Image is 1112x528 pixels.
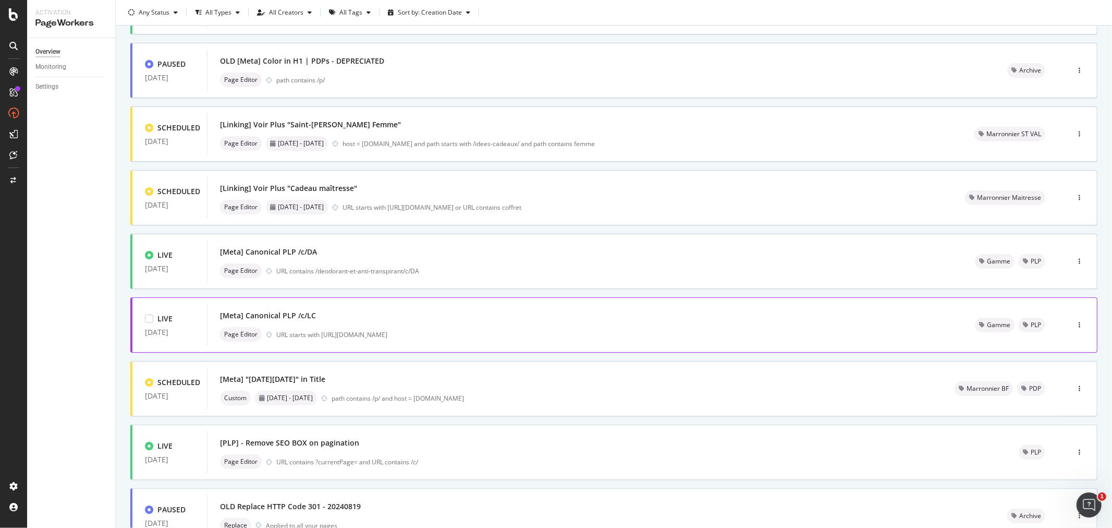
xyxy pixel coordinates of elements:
[343,203,940,212] div: URL starts with [URL][DOMAIN_NAME] or URL contains coffret
[1019,445,1045,460] div: neutral label
[220,310,316,321] div: [Meta] Canonical PLP /c/LC
[220,374,325,385] div: [Meta] "[DATE][DATE]" in Title
[266,136,328,151] div: neutral label
[339,9,362,16] div: All Tags
[145,74,194,82] div: [DATE]
[145,519,194,527] div: [DATE]
[220,73,262,87] div: neutral label
[1031,258,1041,265] span: PLP
[220,247,317,257] div: [Meta] Canonical PLP /c/DA
[220,391,251,405] div: neutral label
[224,268,258,274] span: Page Editor
[220,263,262,278] div: neutral label
[224,459,258,465] span: Page Editor
[1007,63,1045,78] div: neutral label
[220,119,401,130] div: [Linking] Voir Plus "Saint-[PERSON_NAME] Femme"
[35,46,108,57] a: Overview
[1031,449,1041,455] span: PLP
[1019,318,1045,332] div: neutral label
[224,395,247,401] span: Custom
[1098,493,1106,501] span: 1
[220,454,262,469] div: neutral label
[157,186,200,197] div: SCHEDULED
[967,386,1009,392] span: Marronnier BF
[35,46,60,57] div: Overview
[157,59,186,69] div: PAUSED
[1077,493,1102,518] iframe: Intercom live chat
[974,127,1045,141] div: neutral label
[975,318,1015,332] div: neutral label
[267,395,313,401] span: [DATE] - [DATE]
[987,322,1010,328] span: Gamme
[965,190,1045,205] div: neutral label
[157,123,200,133] div: SCHEDULED
[145,455,194,464] div: [DATE]
[955,381,1013,396] div: neutral label
[157,250,173,260] div: LIVE
[343,139,949,148] div: host = [DOMAIN_NAME] and path starts with /idees-cadeaux/ and path contains femme
[224,331,258,338] span: Page Editor
[205,9,231,16] div: All Types
[332,394,930,403] div: path contains /p/ and host = [DOMAIN_NAME]
[1017,381,1045,396] div: neutral label
[157,314,173,324] div: LIVE
[35,81,108,92] a: Settings
[35,62,66,73] div: Monitoring
[224,140,258,147] span: Page Editor
[278,140,324,147] span: [DATE] - [DATE]
[145,392,194,400] div: [DATE]
[384,4,474,21] button: Sort by: Creation Date
[276,458,994,466] div: URL contains ?currentPage= and URL contains /c/
[220,183,357,194] div: [Linking] Voir Plus "Cadeau maîtresse"
[986,131,1041,137] span: Marronnier ST VAL
[224,77,258,83] span: Page Editor
[1019,513,1041,519] span: Archive
[1029,386,1041,392] span: PDP
[145,201,194,209] div: [DATE]
[1031,322,1041,328] span: PLP
[157,441,173,451] div: LIVE
[253,4,316,21] button: All Creators
[977,195,1041,201] span: Marronnier Maitresse
[266,200,328,214] div: neutral label
[124,4,182,21] button: Any Status
[325,4,375,21] button: All Tags
[220,438,359,448] div: [PLP] - Remove SEO BOX on pagination
[157,505,186,515] div: PAUSED
[220,56,384,66] div: OLD [Meta] Color in H1 | PDPs - DEPRECIATED
[975,254,1015,269] div: neutral label
[35,62,108,73] a: Monitoring
[220,200,262,214] div: neutral label
[35,8,107,17] div: Activation
[276,330,950,339] div: URL starts with [URL][DOMAIN_NAME]
[255,391,317,405] div: neutral label
[139,9,169,16] div: Any Status
[398,9,462,16] div: Sort by: Creation Date
[269,9,303,16] div: All Creators
[1019,254,1045,269] div: neutral label
[145,328,194,337] div: [DATE]
[987,258,1010,265] span: Gamme
[220,501,361,512] div: OLD Replace HTTP Code 301 - 20240819
[1019,67,1041,74] span: Archive
[224,204,258,210] span: Page Editor
[278,204,324,210] span: [DATE] - [DATE]
[276,76,982,85] div: path contains /p/
[35,17,107,29] div: PageWorkers
[1007,509,1045,523] div: neutral label
[220,327,262,342] div: neutral label
[35,81,58,92] div: Settings
[276,267,950,275] div: URL contains /deodorant-et-anti-transpirant/c/DA
[157,377,200,388] div: SCHEDULED
[145,137,194,146] div: [DATE]
[220,136,262,151] div: neutral label
[145,265,194,273] div: [DATE]
[191,4,244,21] button: All Types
